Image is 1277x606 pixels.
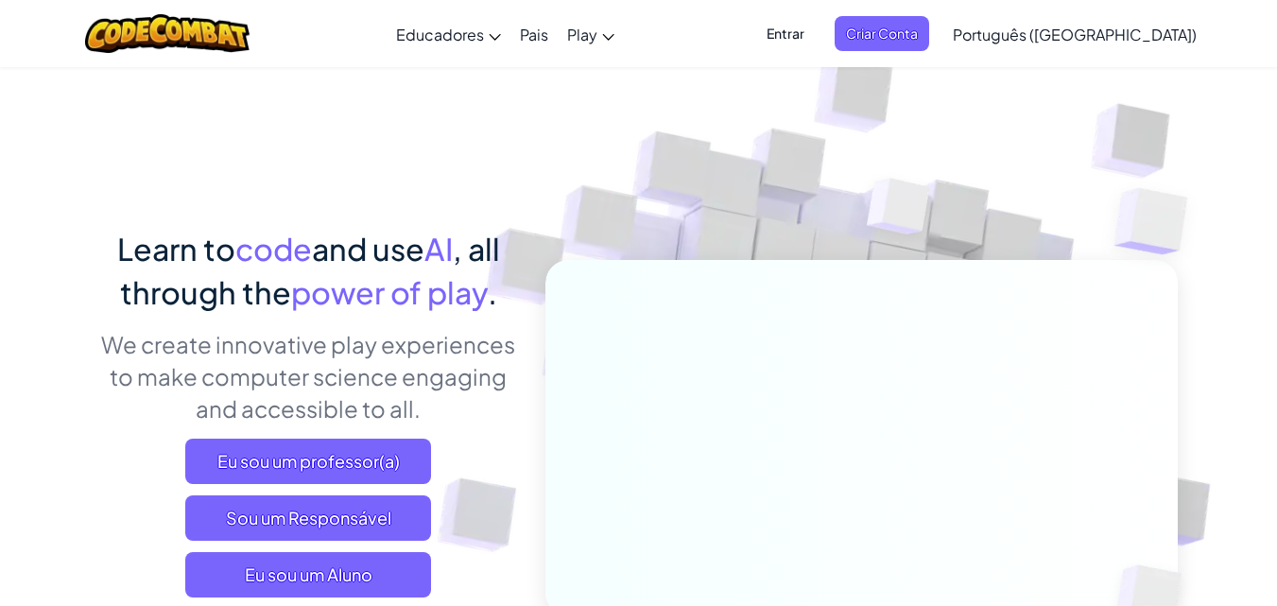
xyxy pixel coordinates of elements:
a: Play [558,9,624,60]
a: Educadores [387,9,510,60]
a: Português ([GEOGRAPHIC_DATA]) [943,9,1206,60]
span: and use [312,230,424,268]
span: code [235,230,312,268]
button: Criar Conta [835,16,929,51]
a: Sou um Responsável [185,495,431,541]
img: CodeCombat logo [85,14,250,53]
span: power of play [291,273,488,311]
a: Pais [510,9,558,60]
button: Eu sou um Aluno [185,552,431,597]
span: Português ([GEOGRAPHIC_DATA]) [953,25,1197,44]
img: Overlap cubes [1077,142,1240,302]
span: AI [424,230,453,268]
img: Overlap cubes [831,141,967,282]
span: Play [567,25,597,44]
span: Educadores [396,25,484,44]
span: Learn to [117,230,235,268]
p: We create innovative play experiences to make computer science engaging and accessible to all. [100,328,517,424]
button: Entrar [755,16,816,51]
a: Eu sou um professor(a) [185,439,431,484]
span: . [488,273,497,311]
